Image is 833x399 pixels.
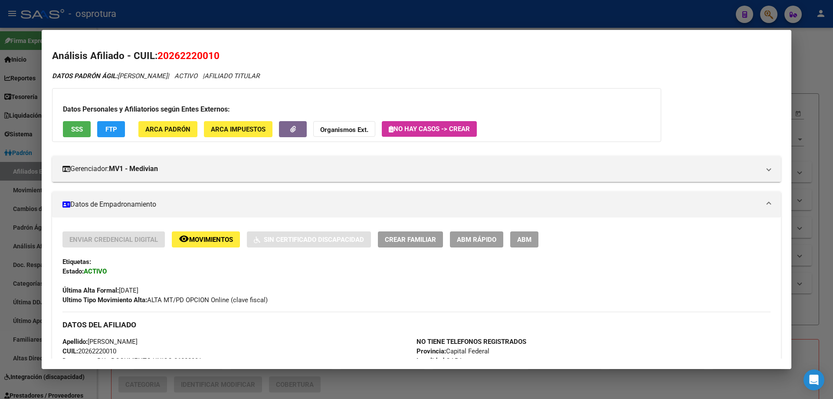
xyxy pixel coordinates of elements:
[378,231,443,247] button: Crear Familiar
[189,236,233,244] span: Movimientos
[62,357,202,365] span: DU - DOCUMENTO UNICO 26222001
[179,234,189,244] mat-icon: remove_red_eye
[385,236,436,244] span: Crear Familiar
[62,199,760,210] mat-panel-title: Datos de Empadronamiento
[211,125,266,133] span: ARCA Impuestos
[62,347,78,355] strong: CUIL:
[52,156,781,182] mat-expansion-panel-header: Gerenciador:MV1 - Medivian
[320,126,368,134] strong: Organismos Ext.
[457,236,496,244] span: ABM Rápido
[62,164,760,174] mat-panel-title: Gerenciador:
[247,231,371,247] button: Sin Certificado Discapacidad
[52,72,259,80] i: | ACTIVO |
[450,231,503,247] button: ABM Rápido
[63,121,91,137] button: SSS
[172,231,240,247] button: Movimientos
[204,121,272,137] button: ARCA Impuestos
[84,267,107,275] strong: ACTIVO
[52,49,781,63] h2: Análisis Afiliado - CUIL:
[389,125,470,133] span: No hay casos -> Crear
[145,125,190,133] span: ARCA Padrón
[382,121,477,137] button: No hay casos -> Crear
[109,164,158,174] strong: MV1 - Medivian
[264,236,364,244] span: Sin Certificado Discapacidad
[62,357,97,365] strong: Documento:
[62,347,116,355] span: 20262220010
[71,125,83,133] span: SSS
[97,121,125,137] button: FTP
[416,338,526,346] strong: NO TIENE TELEFONOS REGISTRADOS
[416,347,489,355] span: Capital Federal
[313,121,375,137] button: Organismos Ext.
[416,357,463,365] span: CABA
[63,104,650,115] h3: Datos Personales y Afiliatorios según Entes Externos:
[62,231,165,247] button: Enviar Credencial Digital
[803,369,824,390] div: Open Intercom Messenger
[157,50,220,61] span: 20262220010
[416,347,446,355] strong: Provincia:
[138,121,197,137] button: ARCA Padrón
[62,338,138,346] span: [PERSON_NAME]
[416,357,446,365] strong: Localidad:
[204,72,259,80] span: AFILIADO TITULAR
[62,296,268,304] span: ALTA MT/PD OPCION Online (clave fiscal)
[52,72,167,80] span: [PERSON_NAME]
[62,267,84,275] strong: Estado:
[69,236,158,244] span: Enviar Credencial Digital
[517,236,531,244] span: ABM
[62,320,771,330] h3: DATOS DEL AFILIADO
[62,338,88,346] strong: Apellido:
[62,258,91,266] strong: Etiquetas:
[62,287,138,294] span: [DATE]
[62,287,119,294] strong: Última Alta Formal:
[105,125,117,133] span: FTP
[52,191,781,218] mat-expansion-panel-header: Datos de Empadronamiento
[52,72,118,80] strong: DATOS PADRÓN ÁGIL:
[62,296,147,304] strong: Ultimo Tipo Movimiento Alta:
[510,231,538,247] button: ABM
